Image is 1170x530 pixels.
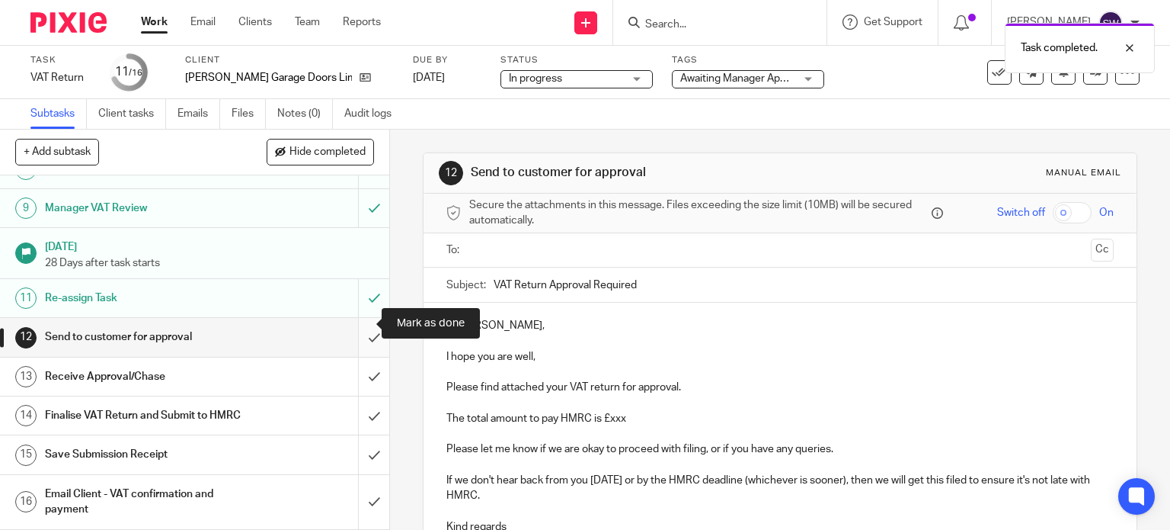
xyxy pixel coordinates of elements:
p: 28 Days after task starts [45,255,374,271]
h1: [DATE] [45,236,374,255]
h1: Receive Approval/Chase [45,365,244,388]
label: Task [30,54,91,66]
p: [PERSON_NAME] Garage Doors Limited [185,70,352,85]
button: + Add subtask [15,139,99,165]
a: Files [232,99,266,129]
a: Clients [238,14,272,30]
h1: Email Client - VAT confirmation and payment [45,483,244,522]
h1: Send to customer for approval [45,326,244,349]
a: Email [190,14,216,30]
small: /16 [129,69,142,77]
p: I hope you are well, [446,349,1114,365]
span: On [1099,205,1114,220]
h1: Save Submission Receipt [45,443,244,466]
h1: Manager VAT Review [45,197,244,220]
div: 16 [15,491,37,512]
div: 15 [15,445,37,466]
div: 12 [15,327,37,349]
div: VAT Return [30,70,91,85]
p: The total amount to pay HMRC is £xxx [446,411,1114,426]
div: 11 [115,63,142,81]
a: Reports [343,14,381,30]
div: 12 [439,161,463,185]
a: Client tasks [98,99,166,129]
button: Cc [1091,239,1114,262]
div: 9 [15,198,37,219]
img: svg%3E [1098,11,1123,35]
h1: Send to customer for approval [471,165,812,181]
span: Awaiting Manager Approval [680,73,809,84]
a: Notes (0) [277,99,333,129]
p: If we don't hear back from you [DATE] or by the HMRC deadline (whichever is sooner), then we will... [446,473,1114,504]
span: Hide completed [289,146,366,159]
label: Subject: [446,278,486,293]
span: In progress [509,73,562,84]
h1: Finalise VAT Return and Submit to HMRC [45,404,244,427]
p: Please let me know if we are okay to proceed with filing, or if you have any queries. [446,442,1114,457]
label: Status [500,54,653,66]
label: To: [446,243,463,258]
p: Please find attached your VAT return for approval. [446,380,1114,395]
p: Task completed. [1021,40,1098,56]
button: Hide completed [267,139,374,165]
span: [DATE] [413,72,445,83]
img: Pixie [30,12,107,33]
a: Subtasks [30,99,87,129]
div: Manual email [1046,167,1121,179]
div: 13 [15,366,37,387]
h1: Re-assign Task [45,287,244,310]
div: 14 [15,405,37,426]
span: Secure the attachments in this message. Files exceeding the size limit (10MB) will be secured aut... [469,198,929,229]
a: Work [141,14,168,30]
label: Client [185,54,394,66]
a: Emails [177,99,220,129]
a: Audit logs [344,99,403,129]
div: 11 [15,287,37,309]
a: Team [295,14,320,30]
p: Hi [PERSON_NAME], [446,318,1114,333]
span: Switch off [997,205,1045,220]
label: Due by [413,54,481,66]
